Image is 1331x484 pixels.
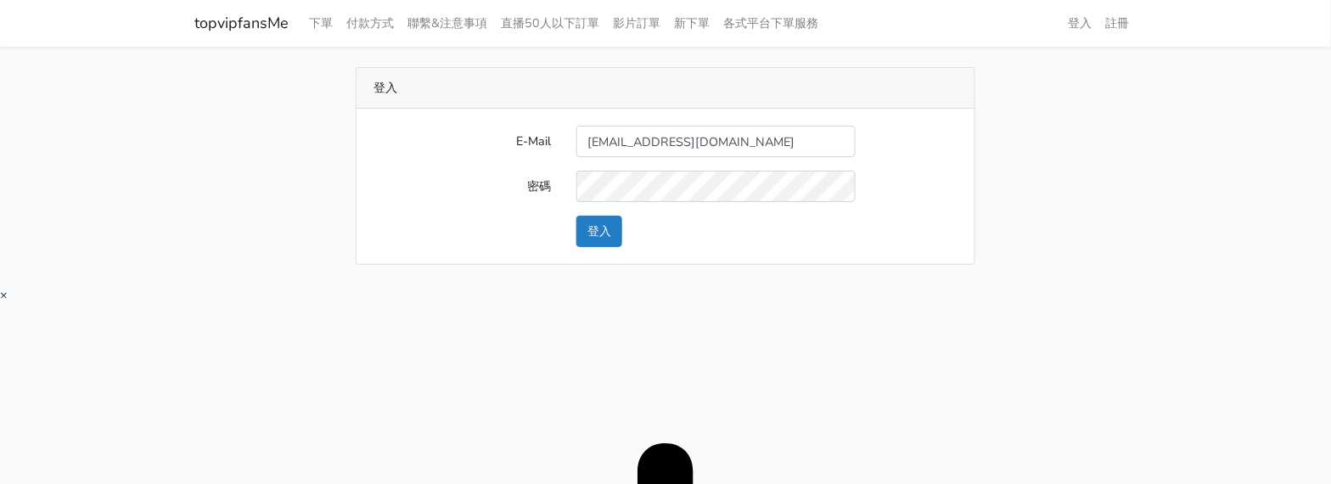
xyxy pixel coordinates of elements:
a: 聯繫&注意事項 [401,7,494,40]
a: 新下單 [667,7,716,40]
a: 各式平台下單服務 [716,7,825,40]
div: 登入 [357,68,974,109]
a: 直播50人以下訂單 [494,7,606,40]
button: 登入 [576,216,622,247]
a: 付款方式 [340,7,401,40]
a: 登入 [1062,7,1099,40]
label: 密碼 [361,171,564,202]
a: 影片訂單 [606,7,667,40]
a: 註冊 [1099,7,1137,40]
a: 下單 [302,7,340,40]
label: E-Mail [361,126,564,157]
a: topvipfansMe [194,7,289,40]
